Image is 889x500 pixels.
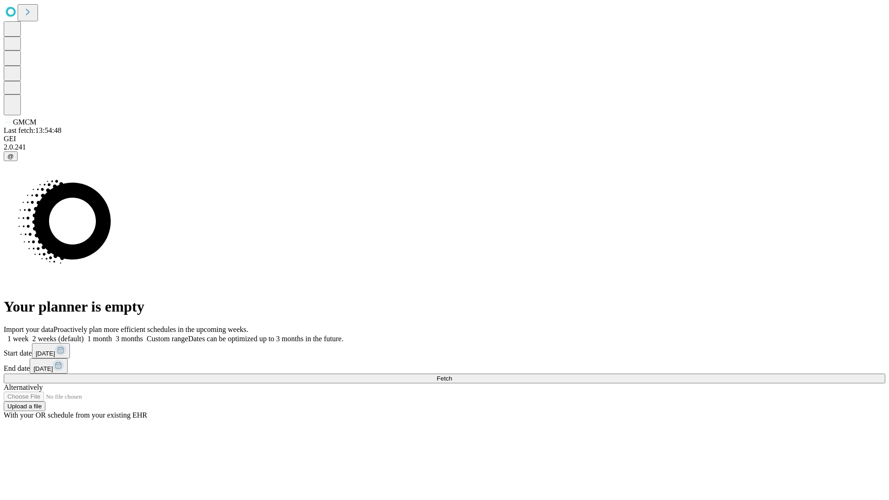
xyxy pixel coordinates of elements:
[188,335,343,343] span: Dates can be optimized up to 3 months in the future.
[7,153,14,160] span: @
[32,343,70,358] button: [DATE]
[4,135,885,143] div: GEI
[4,411,147,419] span: With your OR schedule from your existing EHR
[4,383,43,391] span: Alternatively
[4,143,885,151] div: 2.0.241
[88,335,112,343] span: 1 month
[4,325,54,333] span: Import your data
[36,350,55,357] span: [DATE]
[147,335,188,343] span: Custom range
[437,375,452,382] span: Fetch
[7,335,29,343] span: 1 week
[4,343,885,358] div: Start date
[4,298,885,315] h1: Your planner is empty
[32,335,84,343] span: 2 weeks (default)
[4,151,18,161] button: @
[4,358,885,374] div: End date
[13,118,37,126] span: GMCM
[4,401,45,411] button: Upload a file
[116,335,143,343] span: 3 months
[33,365,53,372] span: [DATE]
[4,374,885,383] button: Fetch
[30,358,68,374] button: [DATE]
[54,325,248,333] span: Proactively plan more efficient schedules in the upcoming weeks.
[4,126,62,134] span: Last fetch: 13:54:48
